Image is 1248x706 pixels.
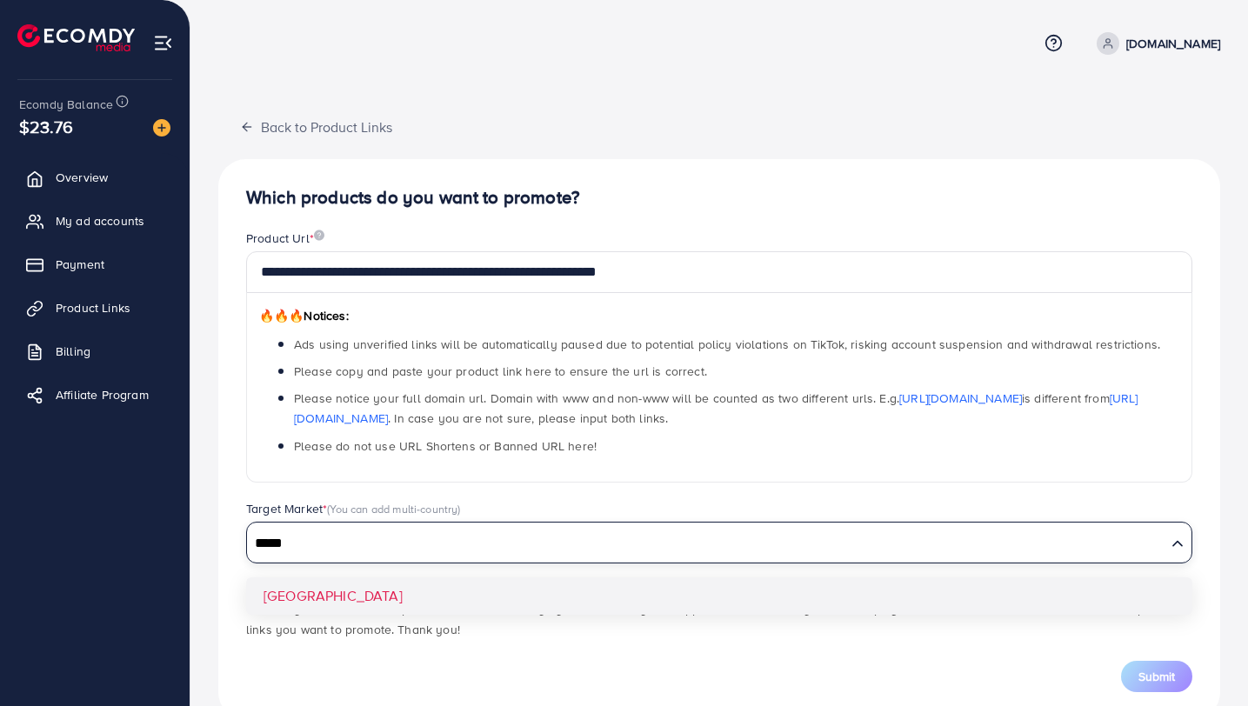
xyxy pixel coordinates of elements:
[56,212,144,230] span: My ad accounts
[246,522,1192,563] div: Search for option
[56,256,104,273] span: Payment
[56,299,130,316] span: Product Links
[19,96,113,113] span: Ecomdy Balance
[1174,628,1235,693] iframe: Chat
[899,390,1022,407] a: [URL][DOMAIN_NAME]
[246,500,461,517] label: Target Market
[17,24,135,51] img: logo
[13,203,177,238] a: My ad accounts
[294,336,1160,353] span: Ads using unverified links will be automatically paused due to potential policy violations on Tik...
[19,114,73,139] span: $23.76
[153,33,173,53] img: menu
[218,108,414,145] button: Back to Product Links
[249,530,1165,557] input: Search for option
[327,501,460,516] span: (You can add multi-country)
[13,247,177,282] a: Payment
[13,334,177,369] a: Billing
[259,307,304,324] span: 🔥🔥🔥
[246,577,1192,615] li: [GEOGRAPHIC_DATA]
[13,160,177,195] a: Overview
[246,230,324,247] label: Product Url
[314,230,324,241] img: image
[56,169,108,186] span: Overview
[153,119,170,137] img: image
[294,390,1138,427] span: Please notice your full domain url. Domain with www and non-www will be counted as two different ...
[56,386,149,403] span: Affiliate Program
[13,377,177,412] a: Affiliate Program
[246,598,1192,640] p: *Note: If you use unverified product links, the Ecomdy system will notify the support team to rev...
[1090,32,1220,55] a: [DOMAIN_NAME]
[1126,33,1220,54] p: [DOMAIN_NAME]
[246,187,1192,209] h4: Which products do you want to promote?
[294,363,707,380] span: Please copy and paste your product link here to ensure the url is correct.
[1138,668,1175,685] span: Submit
[259,307,349,324] span: Notices:
[13,290,177,325] a: Product Links
[294,437,597,455] span: Please do not use URL Shortens or Banned URL here!
[56,343,90,360] span: Billing
[1121,661,1192,692] button: Submit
